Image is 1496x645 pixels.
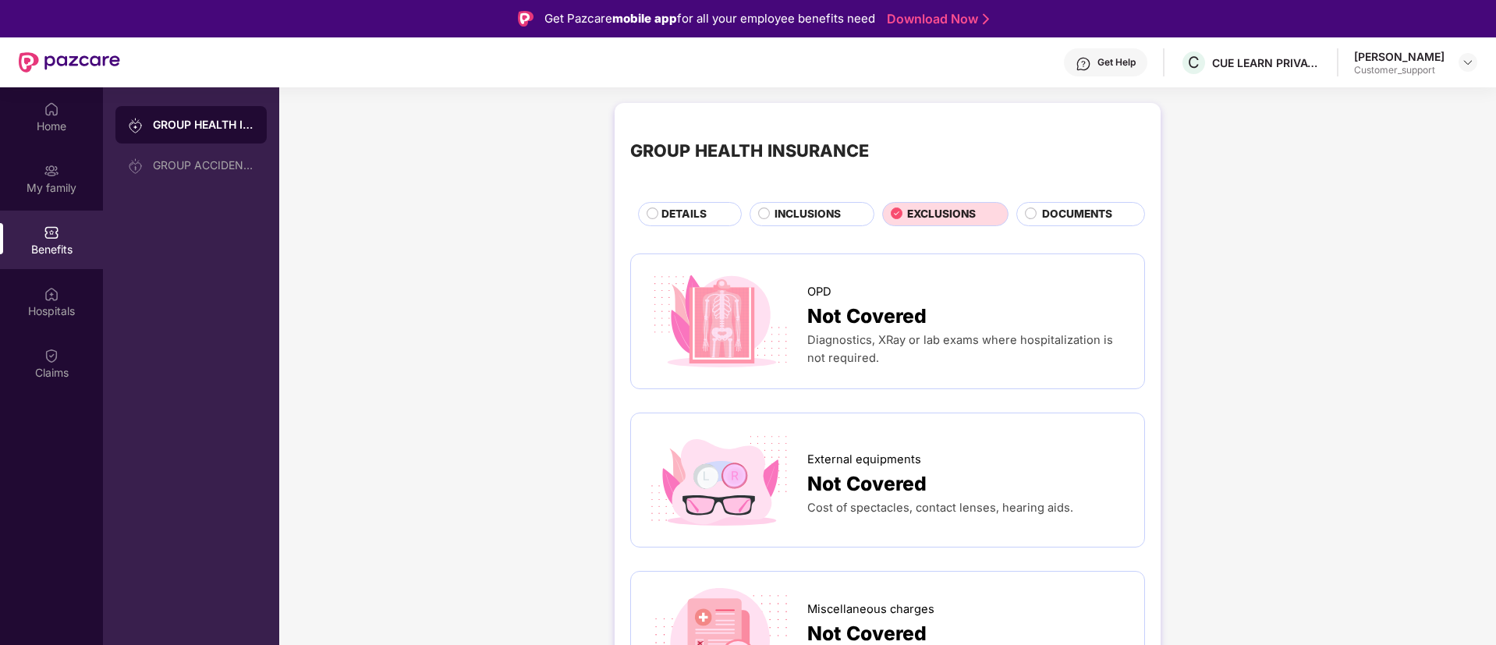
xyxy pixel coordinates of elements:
[518,11,534,27] img: Logo
[1212,55,1321,70] div: CUE LEARN PRIVATE LIMITED
[544,9,875,28] div: Get Pazcare for all your employee benefits need
[1354,64,1445,76] div: Customer_support
[1076,56,1091,72] img: svg+xml;base64,PHN2ZyBpZD0iSGVscC0zMngzMiIgeG1sbnM9Imh0dHA6Ly93d3cudzMub3JnLzIwMDAvc3ZnIiB3aWR0aD...
[1462,56,1474,69] img: svg+xml;base64,PHN2ZyBpZD0iRHJvcGRvd24tMzJ4MzIiIHhtbG5zPSJodHRwOi8vd3d3LnczLm9yZy8yMDAwL3N2ZyIgd2...
[612,11,677,26] strong: mobile app
[1354,49,1445,64] div: [PERSON_NAME]
[1097,56,1136,69] div: Get Help
[19,52,120,73] img: New Pazcare Logo
[887,11,984,27] a: Download Now
[983,11,989,27] img: Stroke
[1188,53,1200,72] span: C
